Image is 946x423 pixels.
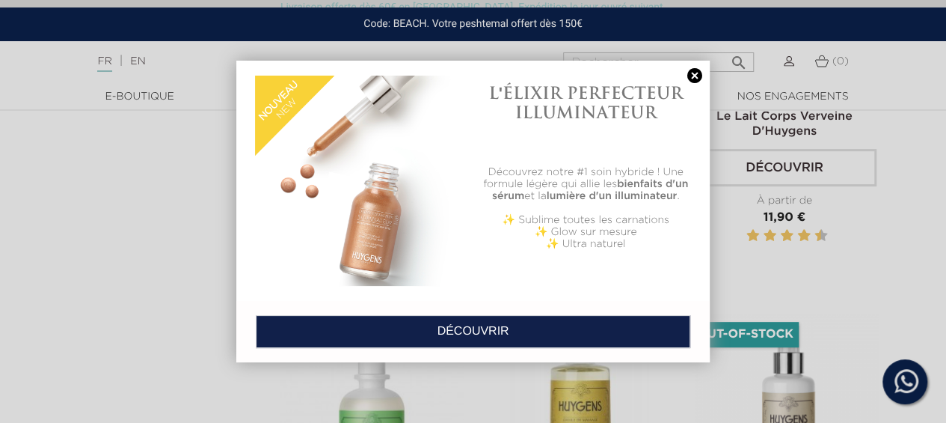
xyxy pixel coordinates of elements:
p: ✨ Sublime toutes les carnations [481,214,691,226]
a: DÉCOUVRIR [256,315,690,348]
h1: L'ÉLIXIR PERFECTEUR ILLUMINATEUR [481,83,691,123]
p: ✨ Glow sur mesure [481,226,691,238]
b: lumière d'un illuminateur [547,191,678,201]
b: bienfaits d'un sérum [492,179,688,201]
p: ✨ Ultra naturel [481,238,691,250]
p: Découvrez notre #1 soin hybride ! Une formule légère qui allie les et la . [481,166,691,202]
